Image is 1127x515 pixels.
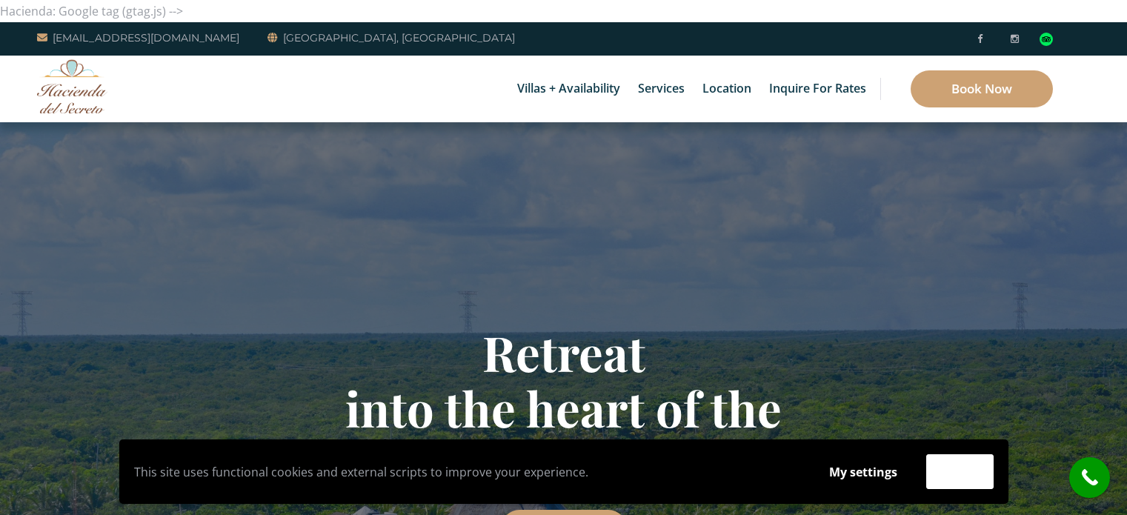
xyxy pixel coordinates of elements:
[37,59,107,113] img: Awesome Logo
[911,70,1053,107] a: Book Now
[1069,457,1110,498] a: call
[1040,33,1053,46] img: Tripadvisor_logomark.svg
[37,29,239,47] a: [EMAIL_ADDRESS][DOMAIN_NAME]
[267,29,515,47] a: [GEOGRAPHIC_DATA], [GEOGRAPHIC_DATA]
[1040,33,1053,46] div: Read traveler reviews on Tripadvisor
[926,454,994,489] button: Accept
[695,56,759,122] a: Location
[510,56,628,122] a: Villas + Availability
[762,56,874,122] a: Inquire for Rates
[1073,461,1106,494] i: call
[134,461,800,483] p: This site uses functional cookies and external scripts to improve your experience.
[815,455,911,489] button: My settings
[631,56,692,122] a: Services
[130,325,997,491] h1: Retreat into the heart of the Riviera Maya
